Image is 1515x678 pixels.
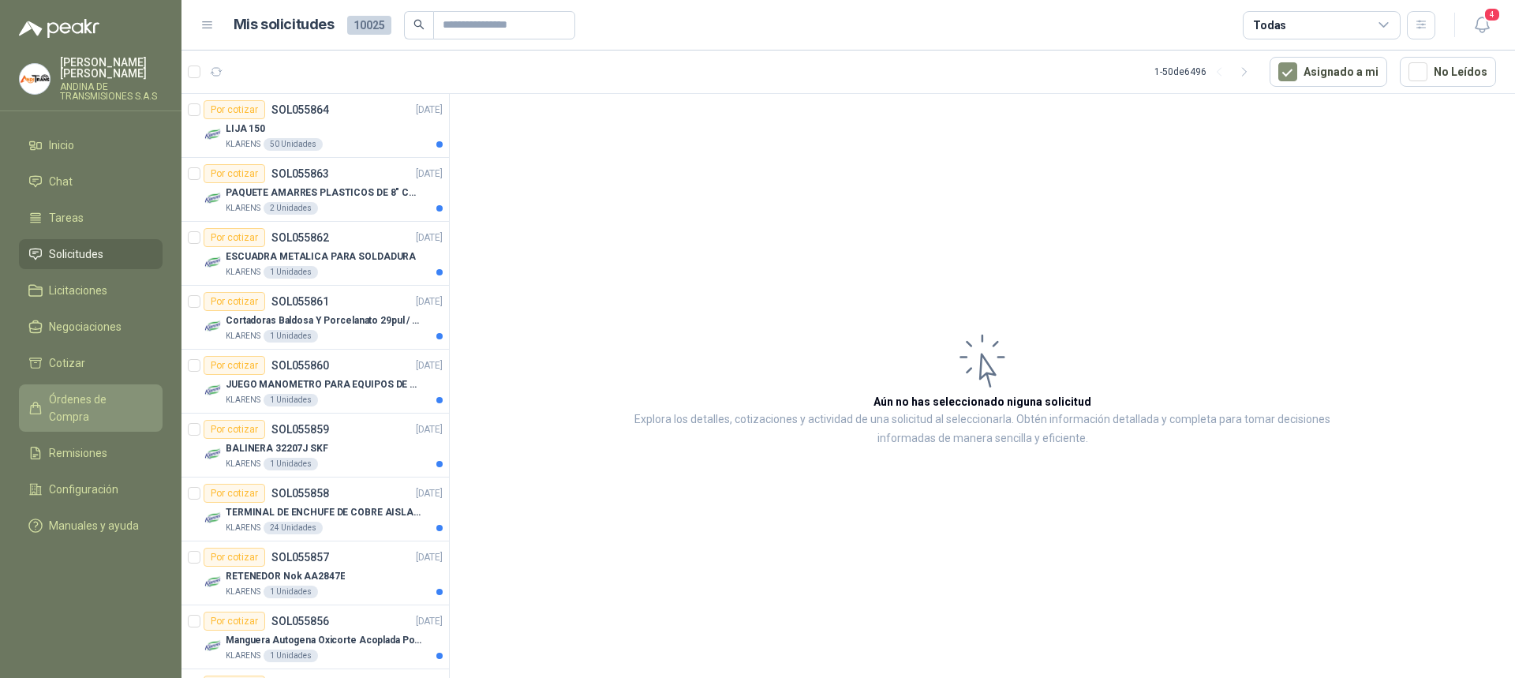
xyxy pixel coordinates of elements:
a: Tareas [19,203,163,233]
span: Chat [49,173,73,190]
div: 24 Unidades [264,522,323,534]
p: Manguera Autogena Oxicorte Acoplada Por 10 Metros [226,633,422,648]
img: Company Logo [204,189,223,208]
p: SOL055862 [271,232,329,243]
span: 4 [1483,7,1501,22]
a: Órdenes de Compra [19,384,163,432]
p: JUEGO MANOMETRO PARA EQUIPOS DE ARGON Y OXICORTE [PERSON_NAME] [226,377,422,392]
p: [DATE] [416,358,443,373]
a: Por cotizarSOL055862[DATE] Company LogoESCUADRA METALICA PARA SOLDADURAKLARENS1 Unidades [181,222,449,286]
p: SOL055863 [271,168,329,179]
div: Por cotizar [204,484,265,503]
div: 1 Unidades [264,650,318,662]
p: KLARENS [226,202,260,215]
p: [PERSON_NAME] [PERSON_NAME] [60,57,163,79]
p: KLARENS [226,138,260,151]
a: Por cotizarSOL055863[DATE] Company LogoPAQUETE AMARRES PLASTICOS DE 8" COLOR NEGROKLARENS2 Unidades [181,158,449,222]
span: Órdenes de Compra [49,391,148,425]
a: Negociaciones [19,312,163,342]
div: Por cotizar [204,228,265,247]
p: BALINERA 32207J SKF [226,441,328,456]
p: [DATE] [416,550,443,565]
p: ANDINA DE TRANSMISIONES S.A.S [60,82,163,101]
a: Por cotizarSOL055859[DATE] Company LogoBALINERA 32207J SKFKLARENS1 Unidades [181,414,449,478]
a: Por cotizarSOL055860[DATE] Company LogoJUEGO MANOMETRO PARA EQUIPOS DE ARGON Y OXICORTE [PERSON_N... [181,350,449,414]
a: Manuales y ayuda [19,511,163,541]
p: KLARENS [226,458,260,470]
p: SOL055856 [271,616,329,627]
h3: Aún no has seleccionado niguna solicitud [873,393,1091,410]
p: SOL055859 [271,424,329,435]
span: Solicitudes [49,245,103,263]
a: Por cotizarSOL055858[DATE] Company LogoTERMINAL DE ENCHUFE DE COBRE AISLADO PARA 12AWGKLARENS24 U... [181,478,449,541]
a: Por cotizarSOL055861[DATE] Company LogoCortadoras Baldosa Y Porcelanato 29pul / 74cm - Truper 158... [181,286,449,350]
p: RETENEDOR Nok AA2847E [226,569,345,584]
p: SOL055858 [271,488,329,499]
a: Por cotizarSOL055856[DATE] Company LogoManguera Autogena Oxicorte Acoplada Por 10 MetrosKLARENS1 ... [181,605,449,669]
a: Chat [19,167,163,197]
p: LIJA 150 [226,122,265,137]
span: Manuales y ayuda [49,517,139,534]
div: 1 Unidades [264,586,318,598]
div: 1 - 50 de 6496 [1154,59,1257,84]
p: SOL055864 [271,104,329,115]
p: SOL055857 [271,552,329,563]
div: Todas [1253,17,1286,34]
span: Cotizar [49,354,85,372]
p: Cortadoras Baldosa Y Porcelanato 29pul / 74cm - Truper 15827 [226,313,422,328]
p: [DATE] [416,614,443,629]
div: Por cotizar [204,164,265,183]
p: [DATE] [416,103,443,118]
div: 1 Unidades [264,458,318,470]
a: Cotizar [19,348,163,378]
span: 10025 [347,16,391,35]
img: Company Logo [204,509,223,528]
p: [DATE] [416,230,443,245]
img: Company Logo [204,125,223,144]
button: Asignado a mi [1270,57,1387,87]
p: KLARENS [226,330,260,343]
img: Company Logo [204,637,223,656]
p: [DATE] [416,486,443,501]
p: KLARENS [226,586,260,598]
div: Por cotizar [204,356,265,375]
p: KLARENS [226,394,260,406]
div: Por cotizar [204,420,265,439]
div: 1 Unidades [264,266,318,279]
p: Explora los detalles, cotizaciones y actividad de una solicitud al seleccionarla. Obtén informaci... [608,410,1357,448]
p: [DATE] [416,294,443,309]
div: Por cotizar [204,100,265,119]
a: Inicio [19,130,163,160]
span: Inicio [49,137,74,154]
a: Por cotizarSOL055864[DATE] Company LogoLIJA 150KLARENS50 Unidades [181,94,449,158]
img: Company Logo [204,317,223,336]
p: [DATE] [416,167,443,182]
button: 4 [1468,11,1496,39]
p: ESCUADRA METALICA PARA SOLDADURA [226,249,416,264]
span: Negociaciones [49,318,122,335]
img: Company Logo [204,253,223,272]
div: Por cotizar [204,612,265,631]
div: Por cotizar [204,292,265,311]
p: [DATE] [416,422,443,437]
p: TERMINAL DE ENCHUFE DE COBRE AISLADO PARA 12AWG [226,505,422,520]
div: 50 Unidades [264,138,323,151]
span: Remisiones [49,444,107,462]
p: KLARENS [226,266,260,279]
p: SOL055861 [271,296,329,307]
span: Licitaciones [49,282,107,299]
span: Tareas [49,209,84,227]
div: 1 Unidades [264,330,318,343]
img: Company Logo [204,381,223,400]
a: Configuración [19,474,163,504]
div: 1 Unidades [264,394,318,406]
img: Company Logo [20,64,50,94]
img: Company Logo [204,445,223,464]
a: Por cotizarSOL055857[DATE] Company LogoRETENEDOR Nok AA2847EKLARENS1 Unidades [181,541,449,605]
p: SOL055860 [271,360,329,371]
img: Company Logo [204,573,223,592]
div: 2 Unidades [264,202,318,215]
span: Configuración [49,481,118,498]
p: PAQUETE AMARRES PLASTICOS DE 8" COLOR NEGRO [226,185,422,200]
a: Solicitudes [19,239,163,269]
